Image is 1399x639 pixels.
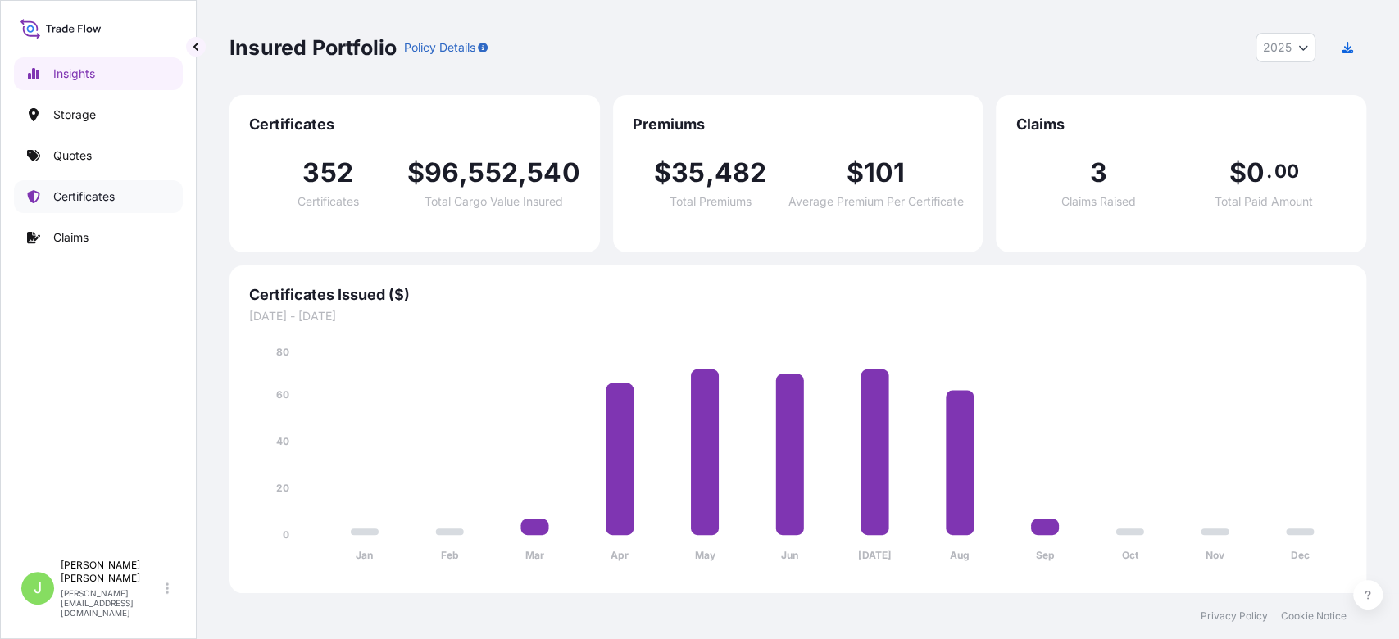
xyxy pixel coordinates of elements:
span: Total Premiums [670,196,752,207]
span: 2025 [1263,39,1292,56]
tspan: [DATE] [858,549,892,561]
span: 35 [671,160,705,186]
span: Average Premium Per Certificate [788,196,963,207]
span: 552 [468,160,518,186]
tspan: 20 [276,482,289,494]
span: Certificates Issued ($) [249,285,1347,305]
span: 482 [715,160,767,186]
tspan: Dec [1291,549,1310,561]
p: Policy Details [403,39,475,56]
tspan: Feb [441,549,459,561]
p: Insights [53,66,95,82]
span: Premiums [633,115,964,134]
tspan: Nov [1206,549,1225,561]
a: Privacy Policy [1201,610,1268,623]
tspan: 0 [283,528,289,541]
p: [PERSON_NAME][EMAIL_ADDRESS][DOMAIN_NAME] [61,588,162,618]
span: Total Paid Amount [1215,196,1313,207]
tspan: Sep [1035,549,1054,561]
span: Claims Raised [1061,196,1136,207]
tspan: Apr [611,549,629,561]
span: $ [654,160,671,186]
tspan: Oct [1122,549,1139,561]
span: 00 [1274,165,1298,178]
span: 101 [864,160,906,186]
span: , [705,160,714,186]
tspan: Jan [356,549,373,561]
span: $ [407,160,424,186]
span: 352 [302,160,353,186]
a: Quotes [14,139,183,172]
tspan: 80 [276,346,289,358]
span: [DATE] - [DATE] [249,308,1347,324]
span: 0 [1247,160,1265,186]
span: J [34,580,42,596]
span: , [518,160,527,186]
tspan: May [694,549,715,561]
span: $ [846,160,863,186]
span: Total Cargo Value Insured [425,196,563,207]
p: Quotes [53,147,92,164]
a: Storage [14,98,183,131]
span: Claims [1015,115,1347,134]
p: Insured Portfolio [229,34,397,61]
p: Certificates [53,188,115,205]
span: Certificates [249,115,580,134]
a: Certificates [14,180,183,213]
span: . [1266,165,1272,178]
button: Year Selector [1256,33,1315,62]
p: Claims [53,229,89,246]
p: Storage [53,106,96,123]
tspan: Aug [950,549,970,561]
span: 540 [527,160,580,186]
a: Cookie Notice [1281,610,1347,623]
span: $ [1229,160,1246,186]
span: 3 [1090,160,1107,186]
a: Insights [14,57,183,90]
p: [PERSON_NAME] [PERSON_NAME] [61,559,162,585]
tspan: 60 [276,388,289,401]
span: 96 [425,160,459,186]
span: , [459,160,468,186]
tspan: 40 [276,435,289,447]
tspan: Jun [781,549,798,561]
a: Claims [14,221,183,254]
span: Certificates [298,196,359,207]
tspan: Mar [525,549,544,561]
